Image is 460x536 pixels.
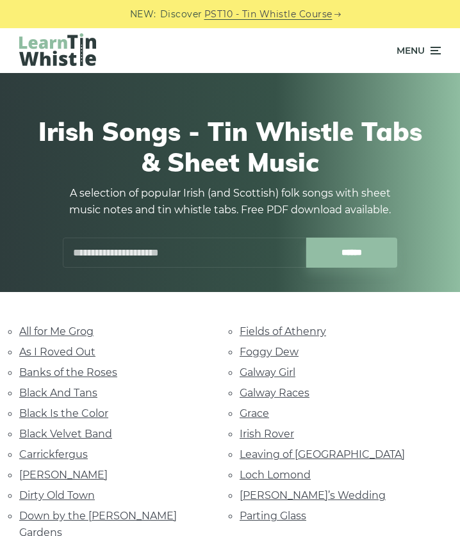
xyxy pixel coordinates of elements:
[19,428,112,440] a: Black Velvet Band
[19,469,108,481] a: [PERSON_NAME]
[240,510,306,522] a: Parting Glass
[57,185,403,218] p: A selection of popular Irish (and Scottish) folk songs with sheet music notes and tin whistle tab...
[19,407,108,419] a: Black Is the Color
[240,387,309,399] a: Galway Races
[240,346,299,358] a: Foggy Dew
[240,428,294,440] a: Irish Rover
[26,116,434,177] h1: Irish Songs - Tin Whistle Tabs & Sheet Music
[240,407,269,419] a: Grace
[240,489,386,501] a: [PERSON_NAME]’s Wedding
[240,448,405,460] a: Leaving of [GEOGRAPHIC_DATA]
[397,35,425,67] span: Menu
[19,346,95,358] a: As I Roved Out
[19,448,88,460] a: Carrickfergus
[240,325,326,337] a: Fields of Athenry
[19,387,97,399] a: Black And Tans
[19,33,96,66] img: LearnTinWhistle.com
[240,366,295,378] a: Galway Girl
[240,469,311,481] a: Loch Lomond
[19,366,117,378] a: Banks of the Roses
[19,489,95,501] a: Dirty Old Town
[19,325,94,337] a: All for Me Grog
